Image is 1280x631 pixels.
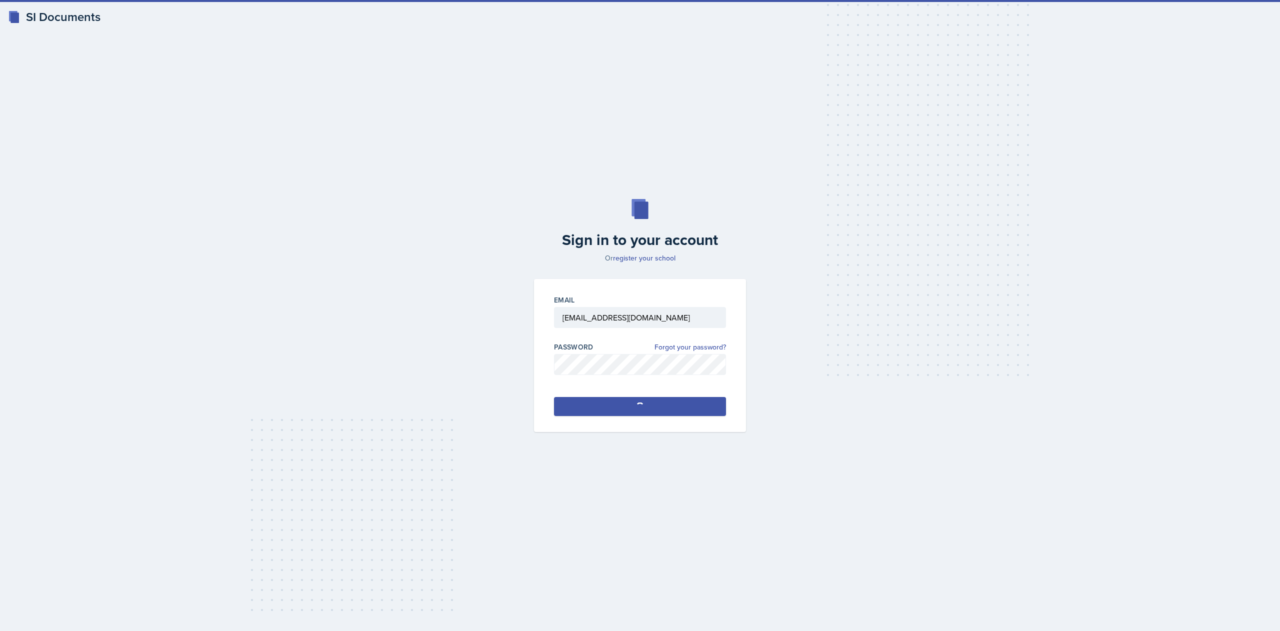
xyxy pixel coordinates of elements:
h2: Sign in to your account [528,231,752,249]
a: SI Documents [8,8,100,26]
a: register your school [613,253,675,263]
label: Password [554,342,593,352]
input: Email [554,307,726,328]
a: Forgot your password? [654,342,726,352]
label: Email [554,295,575,305]
p: Or [528,253,752,263]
